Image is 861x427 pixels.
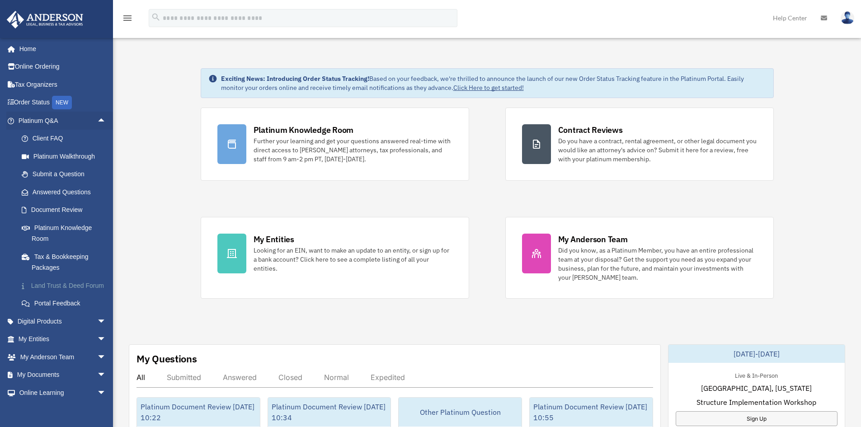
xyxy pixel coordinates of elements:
[223,373,257,382] div: Answered
[6,312,120,330] a: Digital Productsarrow_drop_down
[13,219,120,248] a: Platinum Knowledge Room
[841,11,854,24] img: User Pic
[201,217,469,299] a: My Entities Looking for an EIN, want to make an update to an entity, or sign up for a bank accoun...
[13,295,120,313] a: Portal Feedback
[324,373,349,382] div: Normal
[558,136,757,164] div: Do you have a contract, rental agreement, or other legal document you would like an attorney's ad...
[453,84,524,92] a: Click Here to get started!
[254,246,452,273] div: Looking for an EIN, want to make an update to an entity, or sign up for a bank account? Click her...
[221,75,369,83] strong: Exciting News: Introducing Order Status Tracking!
[97,366,115,385] span: arrow_drop_down
[268,398,391,427] div: Platinum Document Review [DATE] 10:34
[6,40,115,58] a: Home
[558,234,628,245] div: My Anderson Team
[97,330,115,349] span: arrow_drop_down
[136,373,145,382] div: All
[6,58,120,76] a: Online Ordering
[696,397,816,408] span: Structure Implementation Workshop
[6,366,120,384] a: My Documentsarrow_drop_down
[13,183,120,201] a: Answered Questions
[530,398,653,427] div: Platinum Document Review [DATE] 10:55
[558,124,623,136] div: Contract Reviews
[122,16,133,23] a: menu
[728,370,785,380] div: Live & In-Person
[122,13,133,23] i: menu
[668,345,845,363] div: [DATE]-[DATE]
[6,384,120,402] a: Online Learningarrow_drop_down
[97,312,115,331] span: arrow_drop_down
[399,398,522,427] div: Other Platinum Question
[13,147,120,165] a: Platinum Walkthrough
[6,330,120,348] a: My Entitiesarrow_drop_down
[97,384,115,402] span: arrow_drop_down
[558,246,757,282] div: Did you know, as a Platinum Member, you have an entire professional team at your disposal? Get th...
[201,108,469,181] a: Platinum Knowledge Room Further your learning and get your questions answered real-time with dire...
[701,383,812,394] span: [GEOGRAPHIC_DATA], [US_STATE]
[13,248,120,277] a: Tax & Bookkeeping Packages
[254,136,452,164] div: Further your learning and get your questions answered real-time with direct access to [PERSON_NAM...
[4,11,86,28] img: Anderson Advisors Platinum Portal
[167,373,201,382] div: Submitted
[13,201,120,219] a: Document Review
[6,112,120,130] a: Platinum Q&Aarrow_drop_up
[505,108,774,181] a: Contract Reviews Do you have a contract, rental agreement, or other legal document you would like...
[254,124,354,136] div: Platinum Knowledge Room
[97,112,115,130] span: arrow_drop_up
[676,411,837,426] a: Sign Up
[6,75,120,94] a: Tax Organizers
[136,352,197,366] div: My Questions
[254,234,294,245] div: My Entities
[151,12,161,22] i: search
[13,165,120,183] a: Submit a Question
[52,96,72,109] div: NEW
[137,398,260,427] div: Platinum Document Review [DATE] 10:22
[6,94,120,112] a: Order StatusNEW
[505,217,774,299] a: My Anderson Team Did you know, as a Platinum Member, you have an entire professional team at your...
[13,277,120,295] a: Land Trust & Deed Forum
[97,348,115,366] span: arrow_drop_down
[278,373,302,382] div: Closed
[13,130,120,148] a: Client FAQ
[371,373,405,382] div: Expedited
[6,348,120,366] a: My Anderson Teamarrow_drop_down
[221,74,766,92] div: Based on your feedback, we're thrilled to announce the launch of our new Order Status Tracking fe...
